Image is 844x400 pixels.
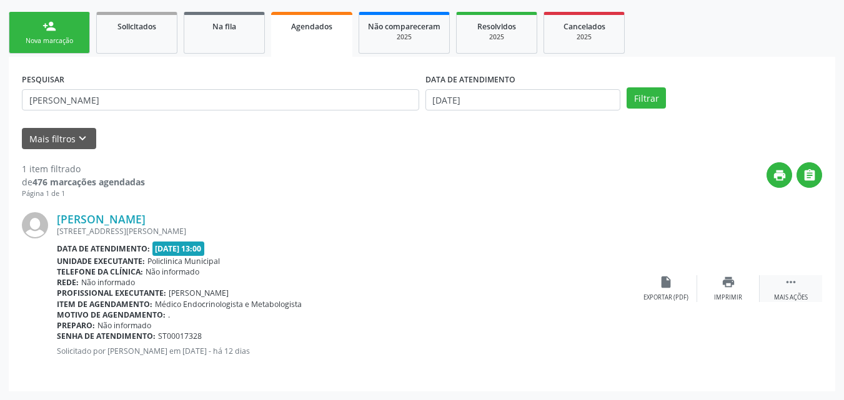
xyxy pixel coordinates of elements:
[97,320,151,331] span: Não informado
[117,21,156,32] span: Solicitados
[563,21,605,32] span: Cancelados
[22,89,419,110] input: Nome, CNS
[57,266,143,277] b: Telefone da clínica:
[32,176,145,188] strong: 476 marcações agendadas
[57,299,152,310] b: Item de agendamento:
[57,277,79,288] b: Rede:
[477,21,516,32] span: Resolvidos
[57,320,95,331] b: Preparo:
[147,256,220,266] span: Policlinica Municipal
[774,293,808,302] div: Mais ações
[146,266,199,277] span: Não informado
[368,32,440,42] div: 2025
[18,36,81,46] div: Nova marcação
[643,293,688,302] div: Exportar (PDF)
[784,275,798,289] i: 
[57,331,156,341] b: Senha de atendimento:
[57,288,166,298] b: Profissional executante:
[22,188,145,199] div: Página 1 de 1
[81,277,135,288] span: Não informado
[212,21,236,32] span: Na fila
[714,293,742,302] div: Imprimir
[158,331,202,341] span: ST00017328
[797,162,822,188] button: 
[57,346,635,356] p: Solicitado por [PERSON_NAME] em [DATE] - há 12 dias
[767,162,792,188] button: print
[155,299,302,310] span: Médico Endocrinologista e Metabologista
[291,21,332,32] span: Agendados
[22,162,145,175] div: 1 item filtrado
[722,275,735,289] i: print
[773,168,787,182] i: print
[57,226,635,237] div: [STREET_ADDRESS][PERSON_NAME]
[465,32,528,42] div: 2025
[22,212,48,238] img: img
[57,212,146,226] a: [PERSON_NAME]
[57,310,166,320] b: Motivo de agendamento:
[22,175,145,188] div: de
[42,19,56,33] div: person_add
[425,70,515,89] label: DATA DE ATENDIMENTO
[553,32,615,42] div: 2025
[168,310,170,320] span: .
[22,70,64,89] label: PESQUISAR
[57,256,145,266] b: Unidade executante:
[425,89,621,110] input: Selecione um intervalo
[659,275,673,289] i: insert_drive_file
[22,128,96,150] button: Mais filtroskeyboard_arrow_down
[803,168,817,182] i: 
[76,132,89,145] i: keyboard_arrow_down
[169,288,229,298] span: [PERSON_NAME]
[368,21,440,32] span: Não compareceram
[152,241,205,256] span: [DATE] 13:00
[627,87,666,109] button: Filtrar
[57,243,150,254] b: Data de atendimento:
